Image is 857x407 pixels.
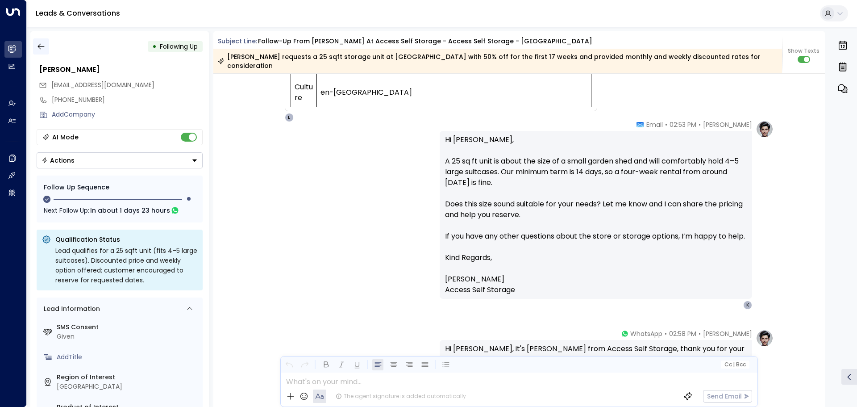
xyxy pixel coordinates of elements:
div: Follow Up Sequence [44,183,196,192]
span: [PERSON_NAME] [703,120,752,129]
p: Qualification Status [55,235,197,244]
div: AI Mode [52,133,79,142]
div: Button group with a nested menu [37,152,203,168]
img: profile-logo.png [756,120,774,138]
button: Actions [37,152,203,168]
label: SMS Consent [57,323,199,332]
img: profile-logo.png [756,329,774,347]
span: Kind Regards, [445,252,492,263]
td: Culture [291,78,317,107]
button: Undo [283,359,295,370]
span: Email [646,120,663,129]
label: Region of Interest [57,373,199,382]
div: Lead Information [41,304,100,314]
td: en-[GEOGRAPHIC_DATA] [317,78,591,107]
div: AddTitle [57,352,199,362]
span: 02:53 PM [670,120,696,129]
a: Leads & Conversations [36,8,120,18]
span: Subject Line: [218,37,257,46]
div: Follow-up From [PERSON_NAME] at Access Self Storage - Access Self Storage - [GEOGRAPHIC_DATA] [258,37,592,46]
span: Access Self Storage [445,285,515,295]
div: [GEOGRAPHIC_DATA] [57,382,199,391]
div: Actions [42,156,75,164]
div: Next Follow Up: [44,206,196,215]
span: [EMAIL_ADDRESS][DOMAIN_NAME] [51,80,154,89]
span: Show Texts [788,47,820,55]
div: L [285,113,294,122]
div: Hi [PERSON_NAME], it's [PERSON_NAME] from Access Self Storage, thank you for your recent enquiry.... [445,344,747,397]
span: [PERSON_NAME] [703,329,752,338]
p: Hi [PERSON_NAME], A 25 sq ft unit is about the size of a small garden shed and will comfortably h... [445,134,747,252]
div: [PERSON_NAME] requests a 25 sqft storage unit at [GEOGRAPHIC_DATA] with 50% off for the first 17 ... [218,52,777,70]
div: Lead qualifies for a 25 sqft unit (fits 4–5 large suitcases). Discounted price and weekly option ... [55,246,197,285]
span: | [733,361,735,368]
span: WhatsApp [630,329,662,338]
button: Redo [299,359,310,370]
span: In about 1 days 23 hours [90,206,170,215]
div: K [743,301,752,310]
span: • [699,120,701,129]
span: Following Up [160,42,198,51]
span: • [665,329,667,338]
div: [PERSON_NAME] [39,64,203,75]
div: Given [57,332,199,341]
div: • [152,38,157,55]
span: kayla.lambley3@gmail.com [51,80,154,90]
div: The agent signature is added automatically [336,392,466,400]
div: AddCompany [52,110,203,119]
span: 02:58 PM [669,329,696,338]
span: • [699,329,701,338]
span: [PERSON_NAME] [445,274,504,285]
div: [PHONE_NUMBER] [52,95,203,105]
button: Cc|Bcc [720,361,749,369]
span: Cc Bcc [724,361,745,368]
span: • [665,120,667,129]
